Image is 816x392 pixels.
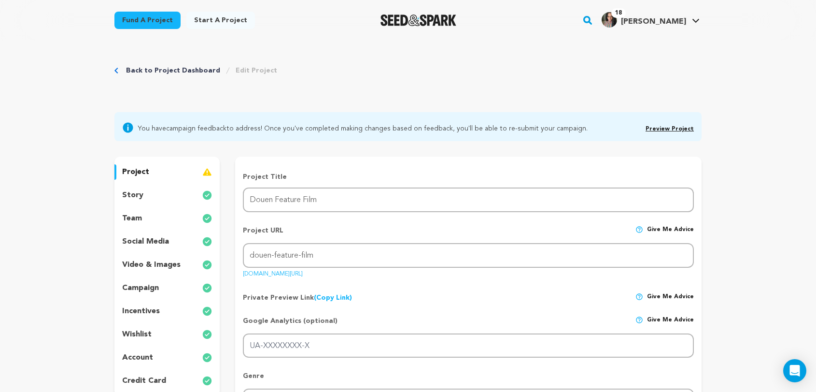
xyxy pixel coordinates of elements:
[202,189,212,201] img: check-circle-full.svg
[202,259,212,271] img: check-circle-full.svg
[380,15,456,26] img: Seed&Spark Logo Dark Mode
[126,66,220,75] a: Back to Project Dashboard
[783,359,806,382] div: Open Intercom Messenger
[380,15,456,26] a: Seed&Spark Homepage
[621,18,686,26] span: [PERSON_NAME]
[243,243,694,268] input: Project URL
[122,305,160,317] p: incentives
[122,282,159,294] p: campaign
[114,164,220,180] button: project
[122,352,153,363] p: account
[243,293,352,303] p: Private Preview Link
[202,213,212,224] img: check-circle-full.svg
[243,172,694,182] p: Project Title
[138,122,588,133] span: You have to address! Once you've completed making changes based on feedback, you'll be able to re...
[122,329,152,340] p: wishlist
[243,334,694,358] input: UA-XXXXXXXX-X
[635,293,643,301] img: help-circle.svg
[243,267,303,277] a: [DOMAIN_NAME][URL]
[202,375,212,387] img: check-circle-full.svg
[122,189,143,201] p: story
[202,282,212,294] img: check-circle-full.svg
[114,234,220,249] button: social media
[647,226,694,243] span: Give me advice
[646,126,694,132] a: Preview Project
[186,12,255,29] a: Start a project
[114,66,277,75] div: Breadcrumb
[114,257,220,273] button: video & images
[122,213,142,224] p: team
[202,236,212,247] img: check-circle-full.svg
[114,304,220,319] button: incentives
[114,211,220,226] button: team
[166,125,226,132] a: campaign feedback
[314,294,352,301] a: (Copy Link)
[600,10,702,30] span: Alyscia C.'s Profile
[114,373,220,389] button: credit card
[122,259,181,271] p: video & images
[202,305,212,317] img: check-circle-full.svg
[635,316,643,324] img: help-circle.svg
[114,12,181,29] a: Fund a project
[122,375,166,387] p: credit card
[600,10,702,28] a: Alyscia C.'s Profile
[202,352,212,363] img: check-circle-full.svg
[243,371,694,389] p: Genre
[122,236,169,247] p: social media
[647,316,694,334] span: Give me advice
[202,329,212,340] img: check-circle-full.svg
[243,316,338,334] p: Google Analytics (optional)
[114,280,220,296] button: campaign
[114,327,220,342] button: wishlist
[611,8,626,18] span: 18
[602,12,617,28] img: Alyscia-Cunningham-2021-crop-copy.jpg
[635,226,643,233] img: help-circle.svg
[236,66,277,75] a: Edit Project
[122,166,149,178] p: project
[114,188,220,203] button: story
[243,188,694,212] input: Project Name
[114,350,220,365] button: account
[602,12,686,28] div: Alyscia C.'s Profile
[243,226,283,243] p: Project URL
[202,166,212,178] img: warning-full.svg
[647,293,694,303] span: Give me advice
